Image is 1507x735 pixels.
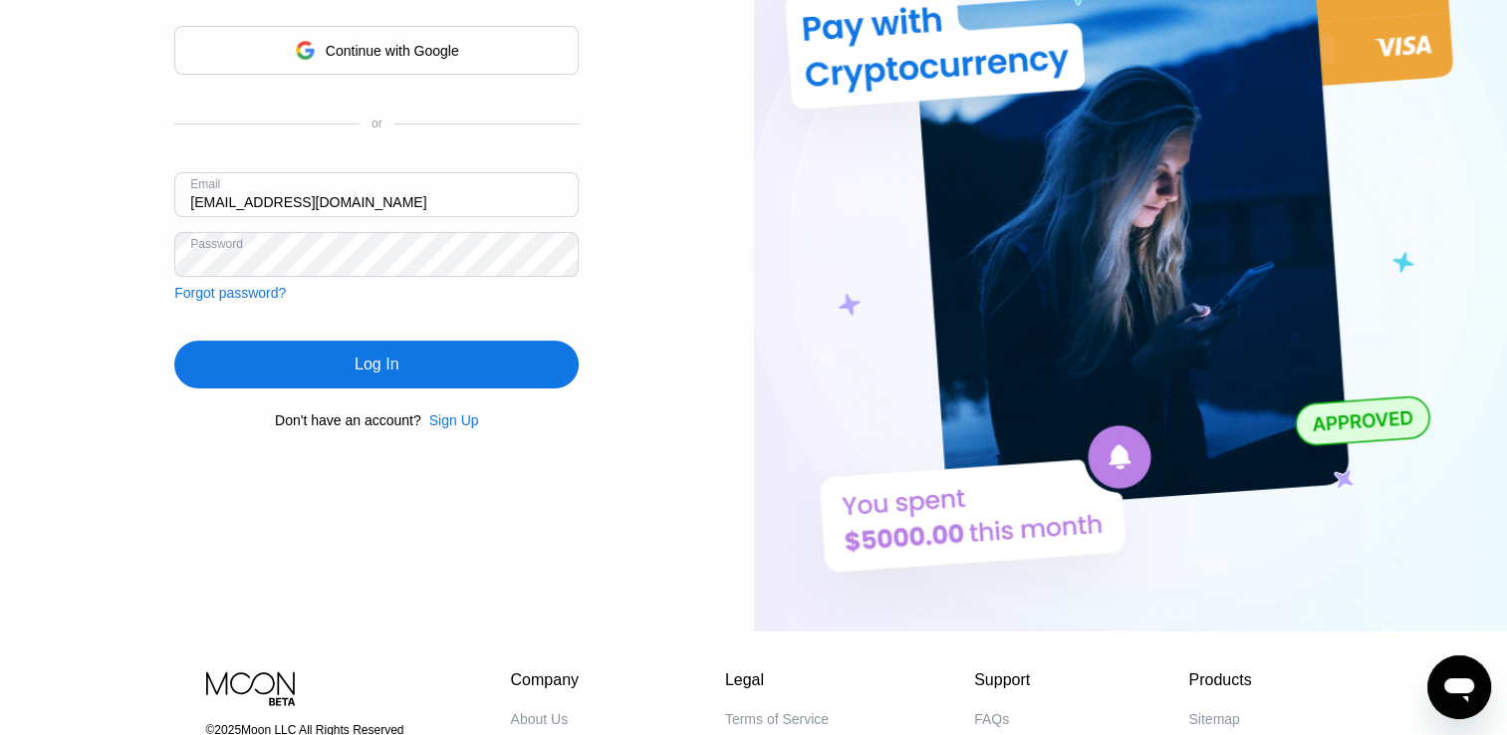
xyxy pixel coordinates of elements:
[974,711,1009,727] div: FAQs
[174,341,579,388] div: Log In
[190,237,243,251] div: Password
[725,671,829,689] div: Legal
[355,355,398,374] div: Log In
[725,711,829,727] div: Terms of Service
[429,412,479,428] div: Sign Up
[174,26,579,75] div: Continue with Google
[174,285,286,301] div: Forgot password?
[190,177,220,191] div: Email
[1188,671,1251,689] div: Products
[511,711,569,727] div: About Us
[372,117,382,130] div: or
[1188,711,1239,727] div: Sitemap
[1427,655,1491,719] iframe: Button to launch messaging window
[974,671,1043,689] div: Support
[421,412,479,428] div: Sign Up
[275,412,421,428] div: Don't have an account?
[511,671,580,689] div: Company
[326,43,459,59] div: Continue with Google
